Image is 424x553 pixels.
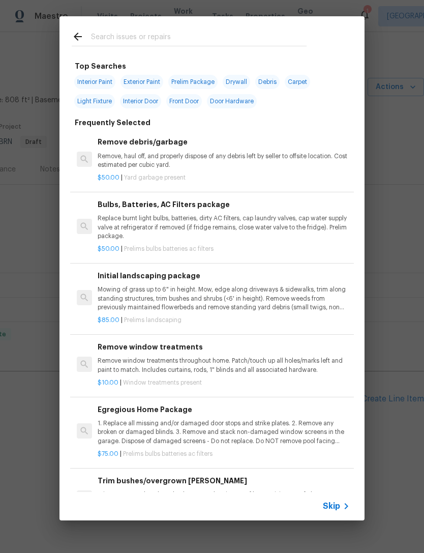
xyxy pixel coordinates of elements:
span: $75.00 [98,451,118,457]
p: | [98,173,350,182]
p: Replace burnt light bulbs, batteries, dirty AC filters, cap laundry valves, cap water supply valv... [98,214,350,240]
p: | [98,450,350,458]
span: Prelims landscaping [124,317,181,323]
span: Prelims bulbs batteries ac filters [124,246,214,252]
p: Trim overgrown hegdes & bushes around perimeter of home giving 12" of clearance. Properly dispose... [98,490,350,508]
span: $50.00 [98,174,119,181]
span: Prelim Package [168,75,218,89]
span: $85.00 [98,317,119,323]
p: | [98,316,350,325]
h6: Remove debris/garbage [98,136,350,148]
h6: Trim bushes/overgrown [PERSON_NAME] [98,475,350,486]
span: $50.00 [98,246,119,252]
input: Search issues or repairs [91,31,307,46]
span: Yard garbage present [124,174,186,181]
h6: Initial landscaping package [98,270,350,281]
h6: Frequently Selected [75,117,150,128]
p: 1. Replace all missing and/or damaged door stops and strike plates. 2. Remove any broken or damag... [98,419,350,445]
span: Light Fixture [74,94,115,108]
p: Mowing of grass up to 6" in height. Mow, edge along driveways & sidewalks, trim along standing st... [98,285,350,311]
span: Exterior Paint [120,75,163,89]
span: Front Door [166,94,202,108]
h6: Top Searches [75,61,126,72]
span: Debris [255,75,280,89]
p: Remove, haul off, and properly dispose of any debris left by seller to offsite location. Cost est... [98,152,350,169]
span: Interior Paint [74,75,115,89]
h6: Remove window treatments [98,341,350,353]
h6: Bulbs, Batteries, AC Filters package [98,199,350,210]
span: $10.00 [98,380,118,386]
span: Carpet [285,75,310,89]
span: Drywall [223,75,250,89]
p: Remove window treatments throughout home. Patch/touch up all holes/marks left and paint to match.... [98,357,350,374]
span: Window treatments present [123,380,202,386]
span: Prelims bulbs batteries ac filters [123,451,213,457]
h6: Egregious Home Package [98,404,350,415]
span: Door Hardware [207,94,257,108]
span: Interior Door [120,94,161,108]
span: Skip [323,501,340,511]
p: | [98,245,350,253]
p: | [98,379,350,387]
